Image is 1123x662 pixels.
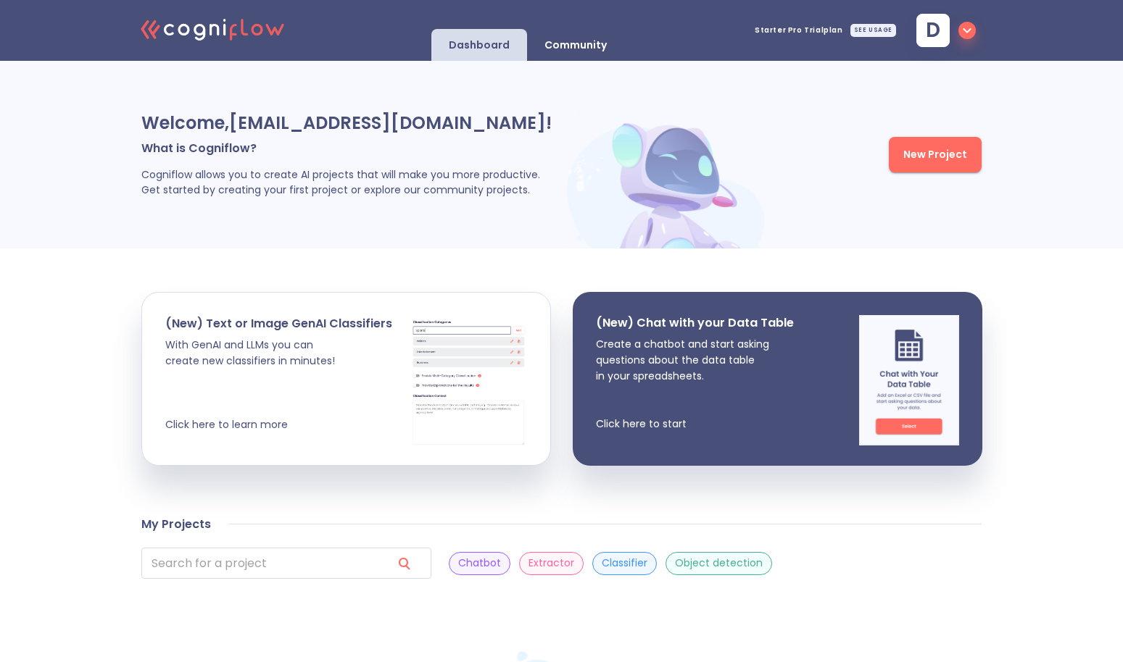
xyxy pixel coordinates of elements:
[563,111,773,248] img: header robot
[141,141,563,156] p: What is Cogniflow?
[449,38,510,52] p: Dashboard
[596,315,794,330] p: (New) Chat with your Data Table
[544,38,607,52] p: Community
[529,556,574,570] p: Extractor
[905,9,982,51] button: d
[458,556,501,570] p: Chatbot
[141,517,211,532] h4: My Projects
[602,556,647,570] p: Classifier
[903,146,967,164] span: New Project
[859,315,959,445] img: chat img
[141,112,563,135] p: Welcome, [EMAIL_ADDRESS][DOMAIN_NAME] !
[141,167,563,198] p: Cogniflow allows you to create AI projects that will make you more productive. Get started by cre...
[850,24,896,37] div: SEE USAGE
[596,336,794,432] p: Create a chatbot and start asking questions about the data table in your spreadsheets. Click here...
[926,20,940,41] span: d
[141,548,381,579] input: search
[675,556,763,570] p: Object detection
[755,27,843,34] span: Starter Pro Trial plan
[165,316,392,331] p: (New) Text or Image GenAI Classifiers
[410,316,527,446] img: cards stack img
[889,137,982,172] button: New Project
[165,337,392,432] p: With GenAI and LLMs you can create new classifiers in minutes! Click here to learn more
